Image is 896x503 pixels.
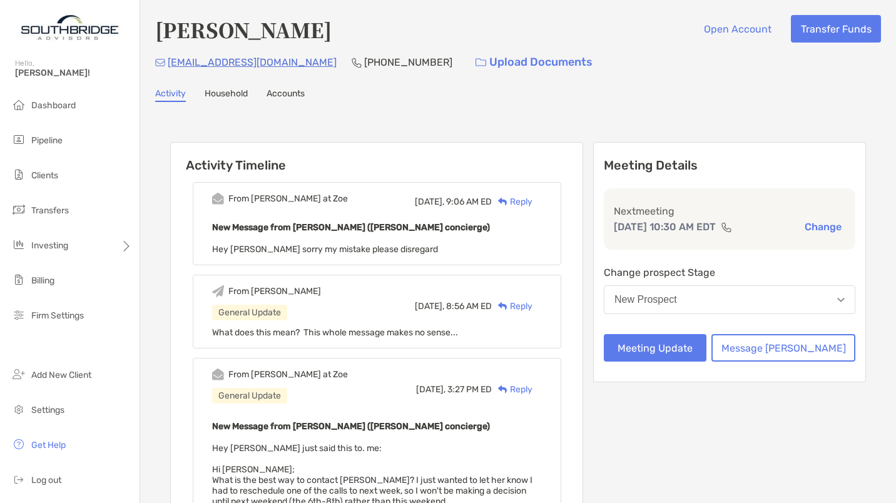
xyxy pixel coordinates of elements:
img: communication type [721,222,732,232]
img: get-help icon [11,437,26,452]
img: logout icon [11,472,26,487]
img: dashboard icon [11,97,26,112]
span: [DATE], [415,196,444,207]
span: Transfers [31,205,69,216]
span: [DATE], [416,384,445,395]
span: Log out [31,475,61,485]
img: Reply icon [498,302,507,310]
span: 3:27 PM ED [447,384,492,395]
img: settings icon [11,402,26,417]
div: Reply [492,195,532,208]
img: billing icon [11,272,26,287]
button: Change [801,220,845,233]
span: Add New Client [31,370,91,380]
h6: Activity Timeline [171,143,583,173]
h4: [PERSON_NAME] [155,15,332,44]
span: Clients [31,170,58,181]
img: Reply icon [498,198,507,206]
p: Change prospect Stage [604,265,855,280]
span: Dashboard [31,100,76,111]
span: Get Help [31,440,66,450]
b: New Message from [PERSON_NAME] ([PERSON_NAME] concierge) [212,222,490,233]
img: button icon [476,58,486,67]
span: 9:06 AM ED [446,196,492,207]
img: pipeline icon [11,132,26,147]
button: Open Account [694,15,781,43]
button: Meeting Update [604,334,706,362]
div: New Prospect [614,294,677,305]
p: [DATE] 10:30 AM EDT [614,219,716,235]
img: Open dropdown arrow [837,298,845,302]
span: Investing [31,240,68,251]
span: [DATE], [415,301,444,312]
button: New Prospect [604,285,855,314]
img: add_new_client icon [11,367,26,382]
span: Billing [31,275,54,286]
span: 8:56 AM ED [446,301,492,312]
img: Email Icon [155,59,165,66]
img: firm-settings icon [11,307,26,322]
img: Phone Icon [352,58,362,68]
div: General Update [212,305,287,320]
span: [PERSON_NAME]! [15,68,132,78]
a: Upload Documents [467,49,601,76]
span: Firm Settings [31,310,84,321]
img: Zoe Logo [15,5,125,50]
img: clients icon [11,167,26,182]
div: From [PERSON_NAME] at Zoe [228,369,348,380]
span: Settings [31,405,64,415]
img: Event icon [212,285,224,297]
img: Reply icon [498,385,507,394]
img: Event icon [212,368,224,380]
p: [EMAIL_ADDRESS][DOMAIN_NAME] [168,54,337,70]
div: From [PERSON_NAME] at Zoe [228,193,348,204]
p: Meeting Details [604,158,855,173]
img: transfers icon [11,202,26,217]
p: Next meeting [614,203,845,219]
img: Event icon [212,193,224,205]
span: Hey [PERSON_NAME] sorry my mistake please disregard [212,244,438,255]
img: investing icon [11,237,26,252]
a: Accounts [267,88,305,102]
button: Message [PERSON_NAME] [711,334,855,362]
a: Household [205,88,248,102]
p: [PHONE_NUMBER] [364,54,452,70]
div: General Update [212,388,287,404]
b: New Message from [PERSON_NAME] ([PERSON_NAME] concierge) [212,421,490,432]
div: From [PERSON_NAME] [228,286,321,297]
button: Transfer Funds [791,15,881,43]
div: Reply [492,383,532,396]
a: Activity [155,88,186,102]
span: What does this mean? This whole message makes no sense... [212,327,458,338]
span: Pipeline [31,135,63,146]
div: Reply [492,300,532,313]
